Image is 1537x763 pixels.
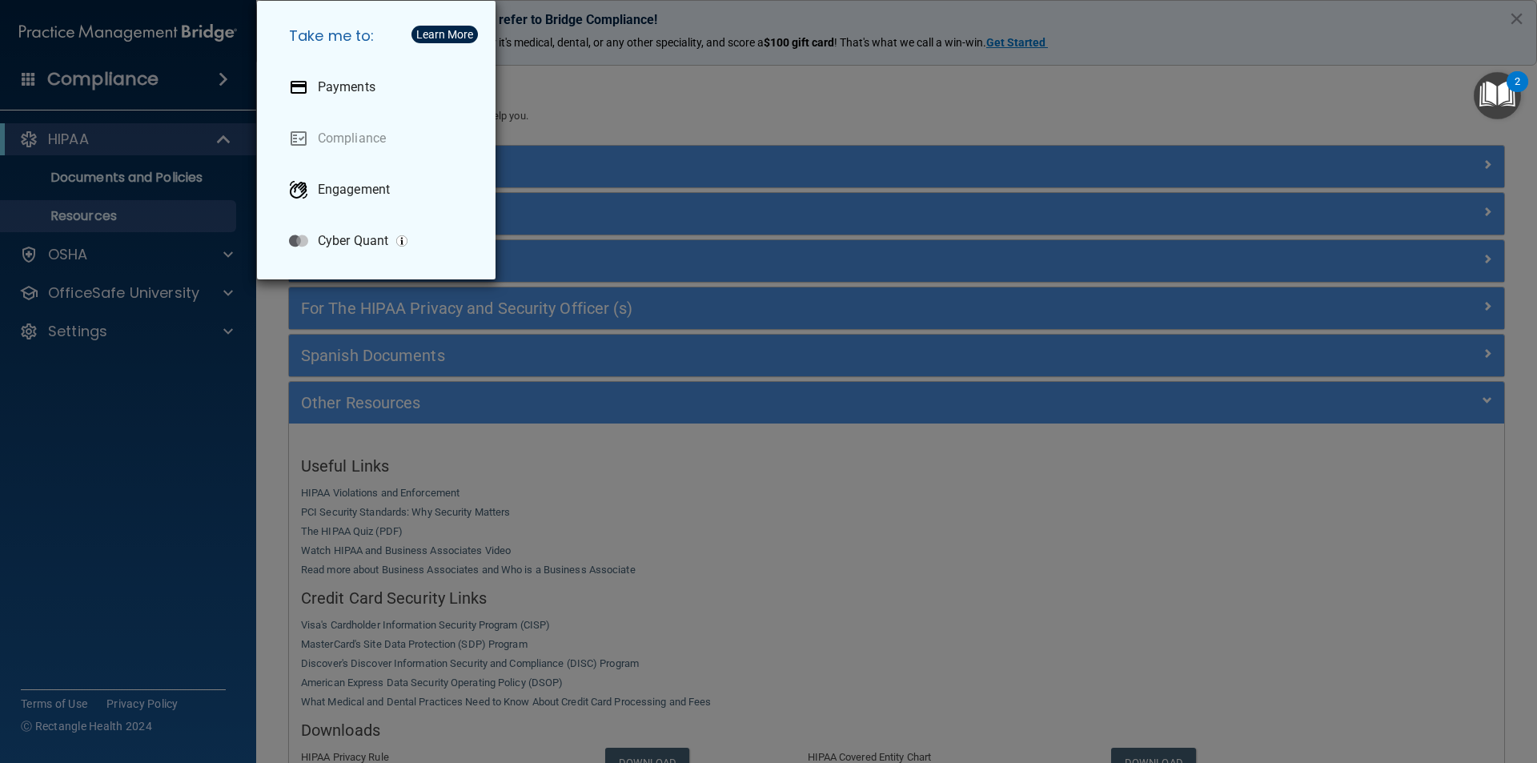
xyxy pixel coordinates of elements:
[318,79,375,95] p: Payments
[276,116,483,161] a: Compliance
[276,65,483,110] a: Payments
[1474,72,1521,119] button: Open Resource Center, 2 new notifications
[276,219,483,263] a: Cyber Quant
[276,167,483,212] a: Engagement
[276,14,483,58] h5: Take me to:
[411,26,478,43] button: Learn More
[318,182,390,198] p: Engagement
[1515,82,1520,102] div: 2
[318,233,388,249] p: Cyber Quant
[416,29,473,40] div: Learn More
